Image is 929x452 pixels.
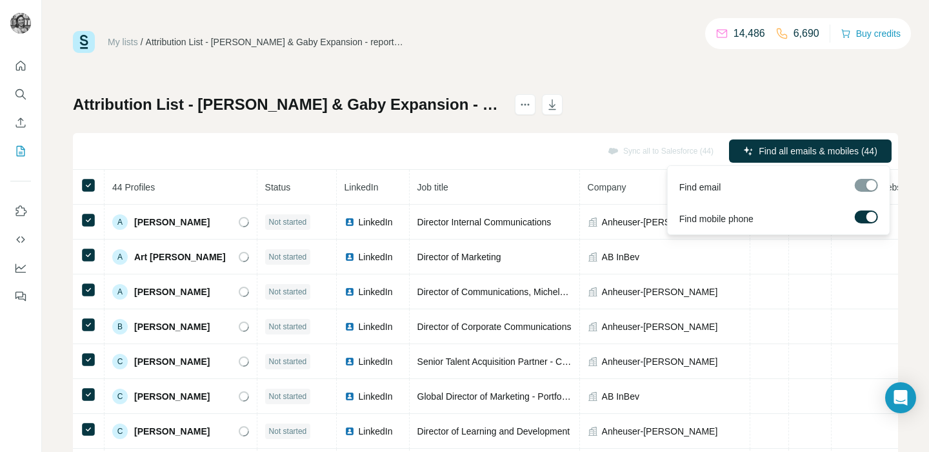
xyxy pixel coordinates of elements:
span: Job title [417,182,448,192]
span: Anheuser-[PERSON_NAME] [602,425,718,438]
button: Quick start [10,54,31,77]
span: Status [265,182,291,192]
span: LinkedIn [359,320,393,333]
span: Director of Communications, Michelob ULTRA [417,287,601,297]
span: Director Internal Communications [417,217,552,227]
img: Avatar [10,13,31,34]
p: 6,690 [794,26,819,41]
img: LinkedIn logo [345,356,355,367]
button: Search [10,83,31,106]
span: [PERSON_NAME] [134,390,210,403]
button: Use Surfe on LinkedIn [10,200,31,223]
span: AB InBev [602,251,639,263]
span: LinkedIn [359,355,393,368]
button: actions [515,94,535,115]
span: Art [PERSON_NAME] [134,251,226,263]
span: Find mobile phone [679,212,754,225]
span: Senior Talent Acquisition Partner - Commercial Sales [417,356,629,367]
span: Not started [269,216,307,228]
span: Anheuser-[PERSON_NAME] [602,320,718,333]
div: C [112,389,128,404]
div: Attribution List - [PERSON_NAME] & Gaby Expansion - report1755872569224 [146,36,404,48]
span: Director of Learning and Development [417,426,570,437]
span: Not started [269,391,307,402]
span: Anheuser-[PERSON_NAME] [602,285,718,298]
span: LinkedIn [359,390,393,403]
span: Company [588,182,626,192]
button: Find all emails & mobiles (44) [729,139,892,163]
span: [PERSON_NAME] [134,320,210,333]
button: Feedback [10,285,31,308]
div: Open Intercom Messenger [885,382,916,413]
span: LinkedIn [359,216,393,229]
button: Use Surfe API [10,228,31,251]
div: C [112,354,128,369]
span: [PERSON_NAME] [134,216,210,229]
span: Anheuser-[PERSON_NAME] [602,355,718,368]
span: AB InBev [602,390,639,403]
h1: Attribution List - [PERSON_NAME] & Gaby Expansion - report1755872569224 [73,94,503,115]
button: Enrich CSV [10,111,31,134]
div: A [112,249,128,265]
span: Find all emails & mobiles (44) [759,145,877,158]
img: LinkedIn logo [345,426,355,437]
span: LinkedIn [359,285,393,298]
a: My lists [108,37,138,47]
span: Global Director of Marketing - Portfolio & Brand Planning [417,391,644,402]
div: A [112,214,128,230]
img: LinkedIn logo [345,217,355,227]
span: LinkedIn [345,182,379,192]
span: Not started [269,356,307,367]
img: Surfe Logo [73,31,95,53]
span: Not started [269,251,307,263]
span: Not started [269,321,307,333]
img: LinkedIn logo [345,322,355,332]
li: / [141,36,143,48]
img: LinkedIn logo [345,287,355,297]
button: Dashboard [10,256,31,280]
span: LinkedIn [359,425,393,438]
button: My lists [10,139,31,163]
div: C [112,424,128,439]
span: LinkedIn [359,251,393,263]
span: Director of Corporate Communications [417,322,572,332]
span: Find email [679,181,721,194]
span: Anheuser-[PERSON_NAME] [602,216,718,229]
span: Not started [269,286,307,298]
div: A [112,284,128,300]
button: Buy credits [841,25,901,43]
span: Not started [269,426,307,437]
span: [PERSON_NAME] [134,355,210,368]
span: [PERSON_NAME] [134,425,210,438]
img: LinkedIn logo [345,252,355,262]
img: LinkedIn logo [345,391,355,402]
span: [PERSON_NAME] [134,285,210,298]
span: 44 Profiles [112,182,155,192]
div: B [112,319,128,334]
p: 14,486 [734,26,765,41]
span: Director of Marketing [417,252,501,262]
